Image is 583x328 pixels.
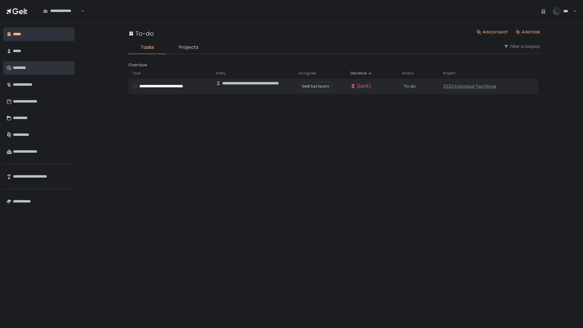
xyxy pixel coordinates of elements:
[515,29,540,35] button: Add task
[132,71,141,76] span: Task
[350,71,367,76] span: Deadline
[476,29,508,35] button: Add project
[43,14,80,20] input: Search for option
[299,82,332,91] span: Gelt tax team
[443,71,455,76] span: Project
[357,83,371,89] span: [DATE]
[443,83,496,89] a: 2023 Individual Tax Filings
[504,44,540,49] button: Filter & Display
[299,71,316,76] span: Assignee
[216,71,225,76] span: Entity
[128,62,543,68] div: Overdue
[404,83,416,89] span: To do
[179,44,199,51] span: Projects
[128,29,154,38] div: To-do
[39,5,84,18] div: Search for option
[402,71,414,76] span: Status
[141,44,154,51] span: Tasks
